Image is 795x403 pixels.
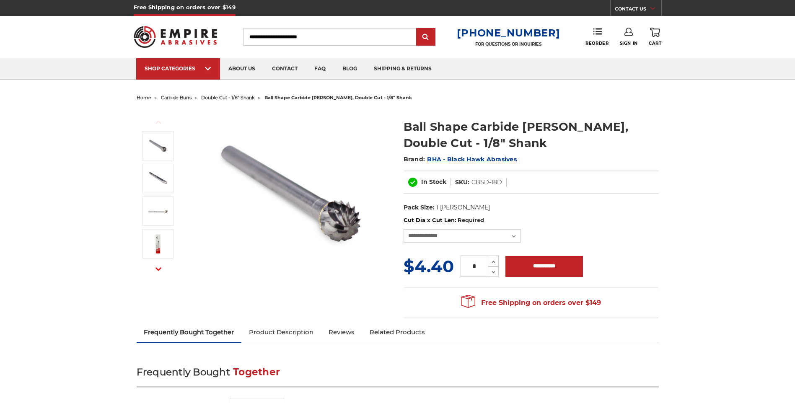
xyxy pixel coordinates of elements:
span: Reorder [585,41,609,46]
a: Product Description [241,323,321,341]
a: Cart [649,28,661,46]
dt: Pack Size: [404,203,435,212]
a: Reorder [585,28,609,46]
a: contact [264,58,306,80]
a: BHA - Black Hawk Abrasives [427,155,517,163]
img: CBSD-51D ball shape carbide burr 1/8" shank [208,110,376,277]
span: Free Shipping on orders over $149 [461,294,601,311]
h1: Ball Shape Carbide [PERSON_NAME], Double Cut - 1/8" Shank [404,119,659,151]
span: In Stock [421,178,446,186]
span: Frequently Bought [137,366,230,378]
div: SHOP CATEGORIES [145,65,212,72]
input: Submit [417,29,434,46]
p: FOR QUESTIONS OR INQUIRIES [457,41,560,47]
img: CBSD-51D ball shape carbide burr 1/8" shank [148,135,168,156]
button: Previous [148,113,168,131]
span: $4.40 [404,256,454,276]
dd: 1 [PERSON_NAME] [436,203,490,212]
img: 1/8" ball double cut carbide bur [148,233,168,254]
a: carbide burrs [161,95,192,101]
img: Empire Abrasives [134,21,218,53]
img: Ball double cut carbide burr - 1/8 inch shank [148,201,168,222]
a: Reviews [321,323,362,341]
span: Sign In [620,41,638,46]
label: Cut Dia x Cut Len: [404,216,659,225]
span: ball shape carbide [PERSON_NAME], double cut - 1/8" shank [264,95,412,101]
a: [PHONE_NUMBER] [457,27,560,39]
a: shipping & returns [365,58,440,80]
small: Required [458,217,484,223]
a: faq [306,58,334,80]
span: Cart [649,41,661,46]
a: home [137,95,151,101]
button: Next [148,260,168,278]
img: CBSD-42D ball shape carbide burr 1/8" shank [148,168,168,189]
a: CONTACT US [615,4,661,16]
a: blog [334,58,365,80]
span: Brand: [404,155,425,163]
a: about us [220,58,264,80]
span: Together [233,366,280,378]
a: Frequently Bought Together [137,323,242,341]
dt: SKU: [455,178,469,187]
a: Related Products [362,323,432,341]
dd: CBSD-18D [471,178,502,187]
a: double cut - 1/8" shank [201,95,255,101]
